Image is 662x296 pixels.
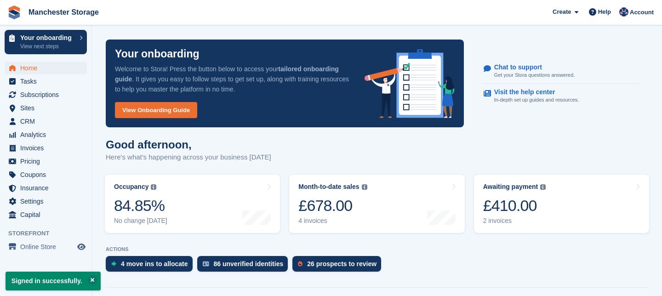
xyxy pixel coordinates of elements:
a: Your onboarding View next steps [5,30,87,54]
p: Your onboarding [115,49,200,59]
a: menu [5,128,87,141]
a: Occupancy 84.85% No change [DATE] [105,175,280,233]
span: Home [20,62,75,74]
div: 84.85% [114,196,167,215]
p: Visit the help center [494,88,572,96]
a: menu [5,115,87,128]
span: Create [553,7,571,17]
p: View next steps [20,42,75,51]
a: Preview store [76,241,87,252]
a: Manchester Storage [25,5,103,20]
span: Sites [20,102,75,114]
a: 86 unverified identities [197,256,293,276]
img: move_ins_to_allocate_icon-fdf77a2bb77ea45bf5b3d319d69a93e2d87916cf1d5bf7949dd705db3b84f3ca.svg [111,261,116,267]
a: Month-to-date sales £678.00 4 invoices [289,175,464,233]
a: menu [5,182,87,194]
a: menu [5,195,87,208]
a: menu [5,155,87,168]
a: Visit the help center In-depth set up guides and resources. [484,84,639,108]
span: Subscriptions [20,88,75,101]
a: menu [5,102,87,114]
a: menu [5,208,87,221]
div: £410.00 [483,196,546,215]
span: Pricing [20,155,75,168]
a: 4 move ins to allocate [106,256,197,276]
div: £678.00 [298,196,367,215]
span: CRM [20,115,75,128]
span: Online Store [20,240,75,253]
span: Capital [20,208,75,221]
img: icon-info-grey-7440780725fd019a000dd9b08b2336e03edf1995a4989e88bcd33f0948082b44.svg [540,184,546,190]
div: 2 invoices [483,217,546,225]
a: menu [5,142,87,154]
div: No change [DATE] [114,217,167,225]
span: Tasks [20,75,75,88]
a: View Onboarding Guide [115,102,197,118]
span: Coupons [20,168,75,181]
div: Month-to-date sales [298,183,359,191]
a: menu [5,62,87,74]
span: Account [630,8,654,17]
p: Get your Stora questions answered. [494,71,575,79]
a: Awaiting payment £410.00 2 invoices [474,175,649,233]
p: Welcome to Stora! Press the button below to access your . It gives you easy to follow steps to ge... [115,64,350,94]
a: menu [5,75,87,88]
div: 26 prospects to review [307,260,377,268]
img: icon-info-grey-7440780725fd019a000dd9b08b2336e03edf1995a4989e88bcd33f0948082b44.svg [151,184,156,190]
span: Analytics [20,128,75,141]
span: Settings [20,195,75,208]
p: Here's what's happening across your business [DATE] [106,152,271,163]
h1: Good afternoon, [106,138,271,151]
span: Storefront [8,229,91,238]
a: menu [5,88,87,101]
p: ACTIONS [106,246,648,252]
a: 26 prospects to review [292,256,386,276]
div: 86 unverified identities [214,260,284,268]
div: Awaiting payment [483,183,538,191]
span: Insurance [20,182,75,194]
a: Chat to support Get your Stora questions answered. [484,59,639,84]
a: menu [5,168,87,181]
span: Help [598,7,611,17]
div: 4 move ins to allocate [121,260,188,268]
img: prospect-51fa495bee0391a8d652442698ab0144808aea92771e9ea1ae160a38d050c398.svg [298,261,302,267]
div: Occupancy [114,183,148,191]
a: menu [5,240,87,253]
p: Signed in successfully. [6,272,101,290]
img: verify_identity-adf6edd0f0f0b5bbfe63781bf79b02c33cf7c696d77639b501bdc392416b5a36.svg [203,261,209,267]
p: In-depth set up guides and resources. [494,96,579,104]
p: Your onboarding [20,34,75,41]
div: 4 invoices [298,217,367,225]
img: stora-icon-8386f47178a22dfd0bd8f6a31ec36ba5ce8667c1dd55bd0f319d3a0aa187defe.svg [7,6,21,19]
img: onboarding-info-6c161a55d2c0e0a8cae90662b2fe09162a5109e8cc188191df67fb4f79e88e88.svg [365,49,455,118]
span: Invoices [20,142,75,154]
img: icon-info-grey-7440780725fd019a000dd9b08b2336e03edf1995a4989e88bcd33f0948082b44.svg [362,184,367,190]
p: Chat to support [494,63,567,71]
